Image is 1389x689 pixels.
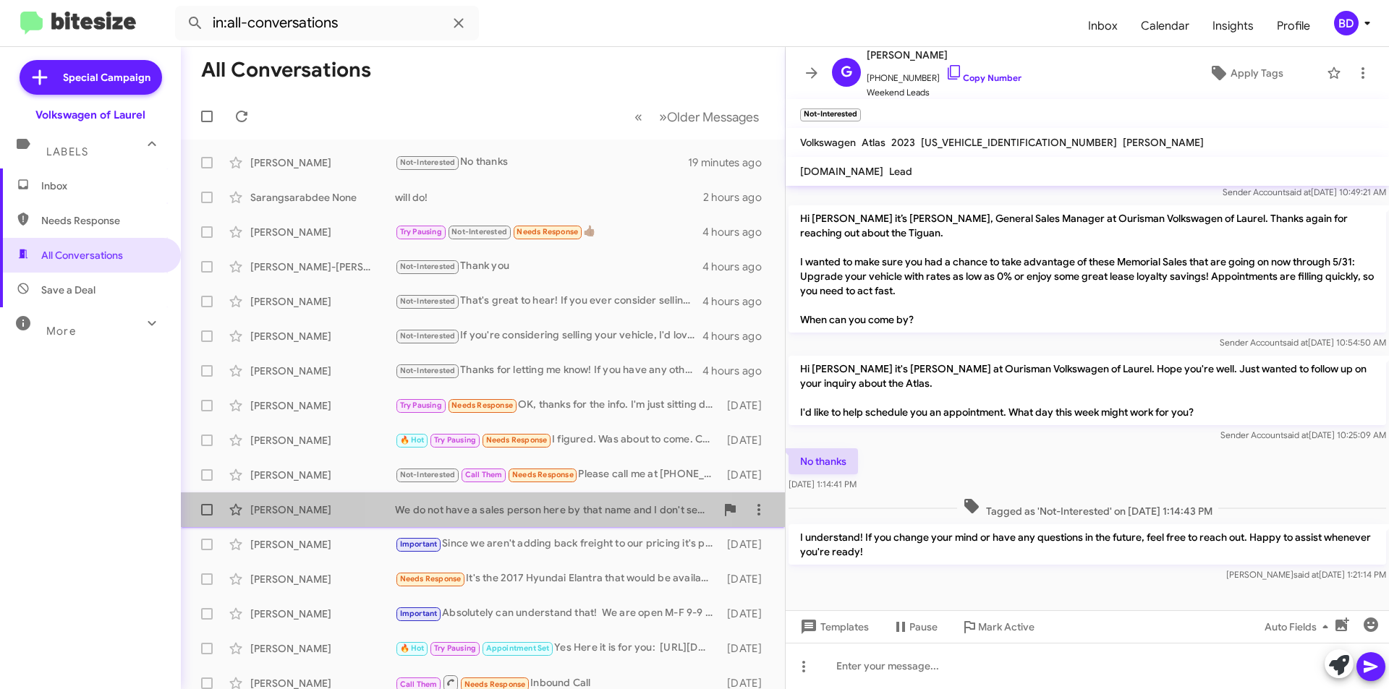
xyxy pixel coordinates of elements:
[250,468,395,482] div: [PERSON_NAME]
[395,362,702,379] div: Thanks for letting me know! If you have any other vehicles you'd consider selling, feel free to s...
[250,502,395,517] div: [PERSON_NAME]
[949,614,1046,640] button: Mark Active
[400,227,442,236] span: Try Pausing
[626,102,768,132] nav: Page navigation example
[395,536,720,552] div: Since we aren't adding back freight to our pricing it's pretty straight here for me. As I have al...
[1265,5,1322,47] a: Profile
[867,85,1021,100] span: Weekend Leads
[451,227,507,236] span: Not-Interested
[41,283,95,297] span: Save a Deal
[650,102,768,132] button: Next
[786,614,880,640] button: Templates
[1334,11,1359,35] div: BD
[789,356,1386,425] p: Hi [PERSON_NAME] it's [PERSON_NAME] at Ourisman Volkswagen of Laurel. Hope you're well. Just want...
[395,223,702,240] div: 👍🏾
[395,502,715,517] div: We do not have a sales person here by that name and I don't see any applications.
[395,397,720,414] div: OK, thanks for the info. I'm just sitting down for dinner with my parents. I'll be talking to my ...
[250,225,395,239] div: [PERSON_NAME]
[250,433,395,448] div: [PERSON_NAME]
[395,570,720,587] div: It's the 2017 Hyundai Elantra that would be available to go see. They're working [DATE].
[1286,187,1311,197] span: said at
[41,179,164,193] span: Inbox
[891,136,915,149] span: 2023
[250,572,395,586] div: [PERSON_NAME]
[1231,60,1283,86] span: Apply Tags
[400,609,438,618] span: Important
[703,190,773,205] div: 2 hours ago
[702,329,773,343] div: 4 hours ago
[1201,5,1265,47] a: Insights
[395,154,688,171] div: No thanks
[250,641,395,656] div: [PERSON_NAME]
[395,432,720,448] div: I figured. Was about to come. Can you let me know of any Jettas or Passat in that price/milage ra...
[702,260,773,274] div: 4 hours ago
[400,331,456,341] span: Not-Interested
[250,364,395,378] div: [PERSON_NAME]
[250,260,395,274] div: [PERSON_NAME]-[PERSON_NAME]
[909,614,938,640] span: Pause
[1220,337,1386,348] span: Sender Account [DATE] 10:54:50 AM
[400,574,462,583] span: Needs Response
[634,108,642,126] span: «
[720,537,773,552] div: [DATE]
[400,435,425,445] span: 🔥 Hot
[1076,5,1129,47] span: Inbox
[464,680,526,689] span: Needs Response
[800,165,883,178] span: [DOMAIN_NAME]
[400,262,456,271] span: Not-Interested
[512,470,574,479] span: Needs Response
[395,605,720,622] div: Absolutely can understand that! We are open M-F 9-9 and Sat 9-7. Can be flexible on whatever timi...
[720,468,773,482] div: [DATE]
[702,294,773,309] div: 4 hours ago
[1171,60,1320,86] button: Apply Tags
[789,205,1386,333] p: Hi [PERSON_NAME] it’s [PERSON_NAME], General Sales Manager at Ourisman Volkswagen of Laurel. Than...
[800,136,856,149] span: Volkswagen
[486,435,548,445] span: Needs Response
[789,448,858,474] p: No thanks
[702,225,773,239] div: 4 hours ago
[1220,429,1386,440] span: Sender Account [DATE] 10:25:09 AM
[451,401,513,410] span: Needs Response
[395,293,702,309] div: That's great to hear! If you ever consider selling your vehicle in the future, we’d be happy to h...
[789,479,857,489] span: [DATE] 1:14:41 PM
[250,294,395,309] div: [PERSON_NAME]
[400,643,425,653] span: 🔥 Hot
[400,470,456,479] span: Not-Interested
[867,46,1021,64] span: [PERSON_NAME]
[41,248,123,262] span: All Conversations
[35,108,145,122] div: Volkswagen of Laurel
[63,70,150,85] span: Special Campaign
[175,6,479,40] input: Search
[720,398,773,413] div: [DATE]
[20,60,162,95] a: Special Campaign
[1322,11,1373,35] button: BD
[201,59,371,82] h1: All Conversations
[880,614,949,640] button: Pause
[46,145,88,158] span: Labels
[250,190,395,205] div: Sarangsarabdee None
[862,136,885,149] span: Atlas
[400,296,456,306] span: Not-Interested
[1129,5,1201,47] a: Calendar
[667,109,759,125] span: Older Messages
[921,136,1117,149] span: [US_VEHICLE_IDENTIFICATION_NUMBER]
[659,108,667,126] span: »
[688,155,773,170] div: 19 minutes ago
[395,640,720,656] div: Yes Here it is for you: [URL][DOMAIN_NAME]
[400,158,456,167] span: Not-Interested
[250,607,395,621] div: [PERSON_NAME]
[517,227,578,236] span: Needs Response
[797,614,869,640] span: Templates
[1253,614,1346,640] button: Auto Fields
[867,64,1021,85] span: [PHONE_NUMBER]
[400,401,442,410] span: Try Pausing
[1294,569,1319,580] span: said at
[250,329,395,343] div: [PERSON_NAME]
[1265,614,1334,640] span: Auto Fields
[889,165,912,178] span: Lead
[400,539,438,549] span: Important
[395,466,720,483] div: Please call me at [PHONE_NUMBER]
[800,108,861,121] small: Not-Interested
[702,364,773,378] div: 4 hours ago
